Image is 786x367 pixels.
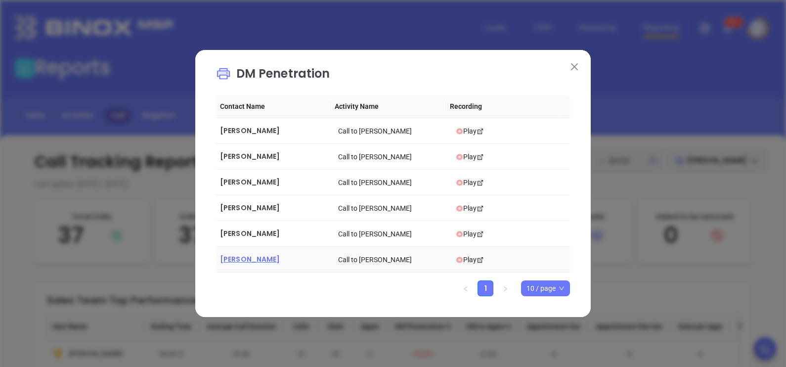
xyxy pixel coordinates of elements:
[456,177,566,188] div: Play
[331,95,445,118] th: Activity Name
[521,280,570,296] div: Page Size
[463,286,469,292] span: left
[456,151,566,162] div: Play
[216,95,331,118] th: Contact Name
[497,280,513,296] button: right
[220,254,280,264] span: [PERSON_NAME]
[502,286,508,292] span: right
[458,280,474,296] li: Previous Page
[220,203,280,213] span: [PERSON_NAME]
[456,203,566,214] div: Play
[338,254,448,265] div: Call to [PERSON_NAME]
[571,63,578,70] img: close modal
[458,280,474,296] button: left
[338,177,448,188] div: Call to [PERSON_NAME]
[220,126,280,136] span: [PERSON_NAME]
[446,95,561,118] th: Recording
[338,203,448,214] div: Call to [PERSON_NAME]
[338,126,448,137] div: Call to [PERSON_NAME]
[456,254,566,265] div: Play
[497,280,513,296] li: Next Page
[338,151,448,162] div: Call to [PERSON_NAME]
[220,151,280,161] span: [PERSON_NAME]
[338,229,448,239] div: Call to [PERSON_NAME]
[456,126,566,137] div: Play
[526,281,565,296] span: 10 / page
[478,280,493,296] li: 1
[220,177,280,187] span: [PERSON_NAME]
[220,229,280,238] span: [PERSON_NAME]
[456,229,566,239] div: Play
[478,281,493,296] a: 1
[216,65,570,88] p: DM Penetration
